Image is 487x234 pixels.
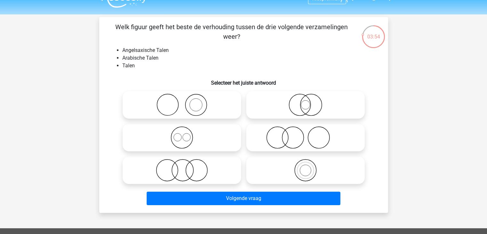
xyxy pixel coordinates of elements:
[110,75,378,86] h6: Selecteer het juiste antwoord
[122,62,378,70] li: Talen
[110,22,354,41] p: Welk figuur geeft het beste de verhouding tussen de drie volgende verzamelingen weer?
[361,25,386,41] div: 03:54
[122,54,378,62] li: Arabische Talen
[147,192,340,205] button: Volgende vraag
[122,46,378,54] li: Angelsaxische Talen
